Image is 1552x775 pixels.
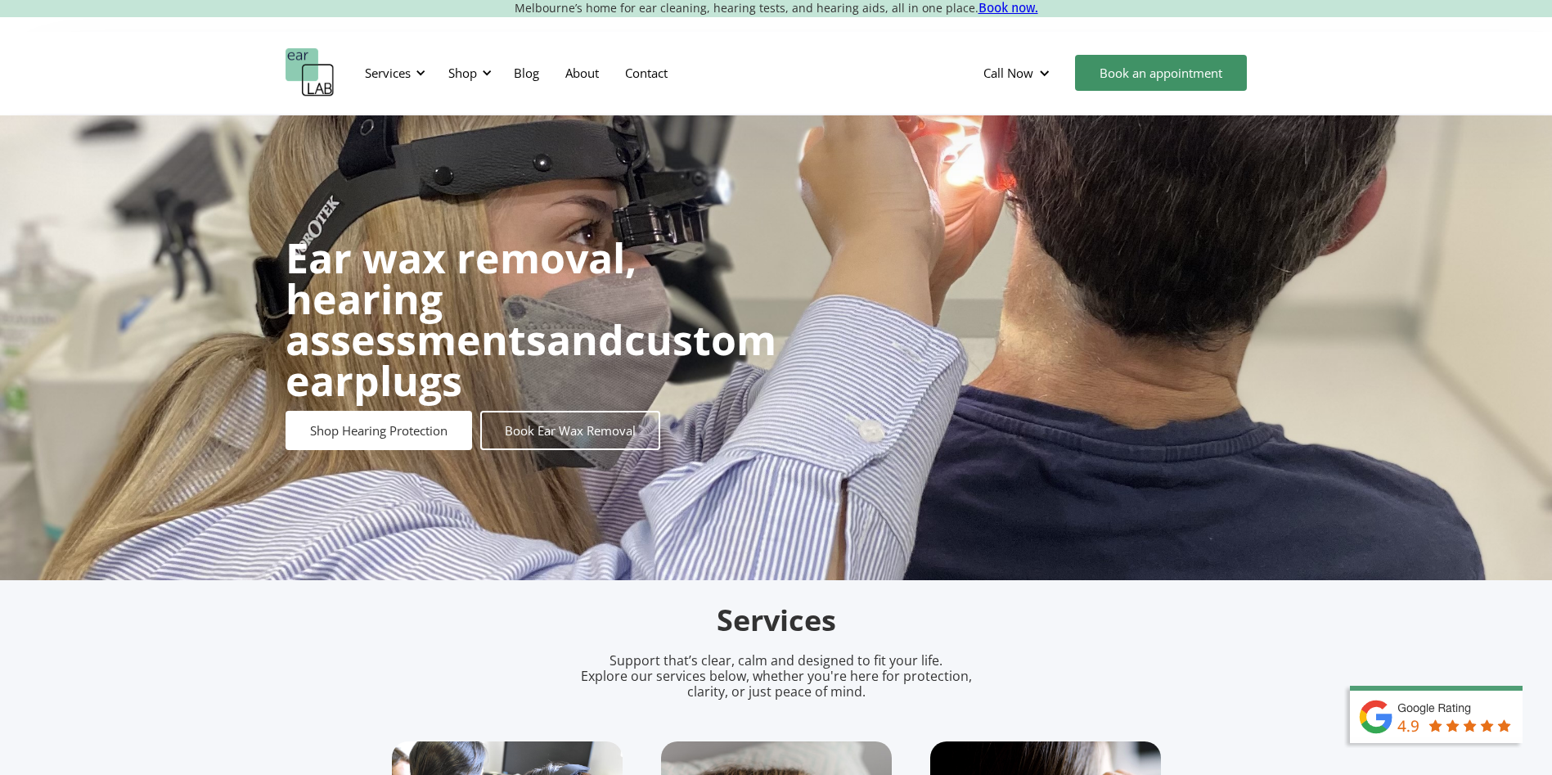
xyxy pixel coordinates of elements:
[612,49,681,97] a: Contact
[560,653,993,701] p: Support that’s clear, calm and designed to fit your life. Explore our services below, whether you...
[392,602,1161,640] h2: Services
[970,48,1067,97] div: Call Now
[355,48,430,97] div: Services
[448,65,477,81] div: Shop
[983,65,1033,81] div: Call Now
[480,411,660,450] a: Book Ear Wax Removal
[286,48,335,97] a: home
[552,49,612,97] a: About
[1075,55,1247,91] a: Book an appointment
[439,48,497,97] div: Shop
[286,411,472,450] a: Shop Hearing Protection
[365,65,411,81] div: Services
[286,230,637,367] strong: Ear wax removal, hearing assessments
[286,312,776,408] strong: custom earplugs
[501,49,552,97] a: Blog
[286,237,776,401] h1: and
